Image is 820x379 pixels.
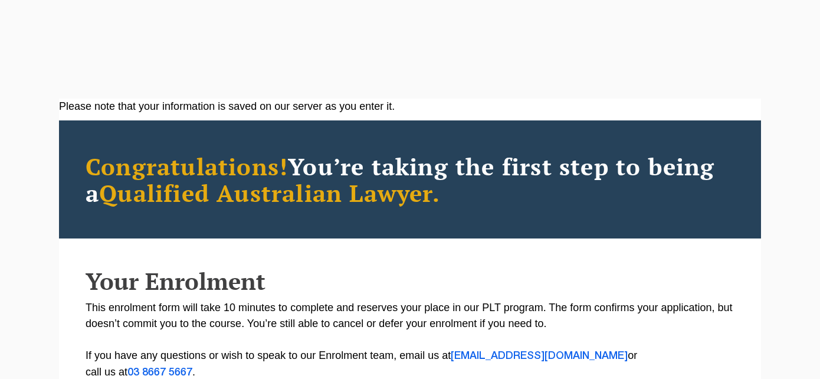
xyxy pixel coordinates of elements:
[86,153,734,206] h2: You’re taking the first step to being a
[86,151,288,182] span: Congratulations!
[86,268,734,294] h2: Your Enrolment
[99,177,440,208] span: Qualified Australian Lawyer.
[59,99,761,115] div: Please note that your information is saved on our server as you enter it.
[127,368,192,377] a: 03 8667 5667
[451,351,628,361] a: [EMAIL_ADDRESS][DOMAIN_NAME]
